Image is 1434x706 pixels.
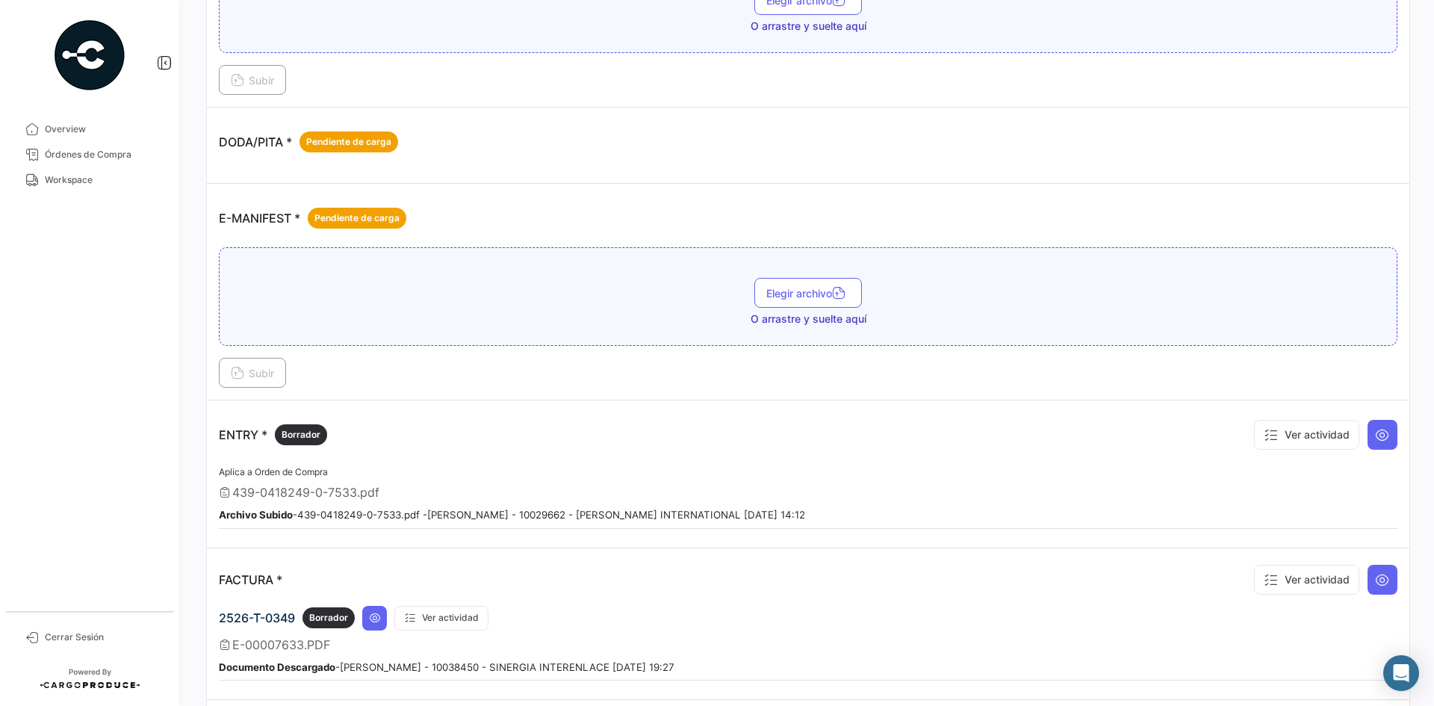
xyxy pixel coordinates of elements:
[219,661,674,673] small: - [PERSON_NAME] - 10038450 - SINERGIA INTERENLACE [DATE] 19:27
[45,148,161,161] span: Órdenes de Compra
[12,167,167,193] a: Workspace
[219,131,398,152] p: DODA/PITA *
[231,74,274,87] span: Subir
[314,211,400,225] span: Pendiente de carga
[52,18,127,93] img: powered-by.png
[219,208,406,229] p: E-MANIFEST *
[306,135,391,149] span: Pendiente de carga
[45,631,161,644] span: Cerrar Sesión
[219,509,805,521] small: - 439-0418249-0-7533.pdf - [PERSON_NAME] - 10029662 - [PERSON_NAME] INTERNATIONAL [DATE] 14:12
[219,466,328,477] span: Aplica a Orden de Compra
[45,123,161,136] span: Overview
[1383,655,1419,691] div: Abrir Intercom Messenger
[219,509,293,521] b: Archivo Subido
[12,117,167,142] a: Overview
[12,142,167,167] a: Órdenes de Compra
[219,65,286,95] button: Subir
[45,173,161,187] span: Workspace
[751,312,866,326] span: O arrastre y suelte aquí
[232,485,379,500] span: 439-0418249-0-7533.pdf
[231,367,274,380] span: Subir
[309,611,348,625] span: Borrador
[219,610,295,625] span: 2526-T-0349
[219,358,286,388] button: Subir
[232,637,330,652] span: E-00007633.PDF
[219,661,335,673] b: Documento Descargado
[282,428,320,442] span: Borrador
[751,19,866,34] span: O arrastre y suelte aquí
[1254,420,1359,450] button: Ver actividad
[766,287,850,300] span: Elegir archivo
[754,278,862,308] button: Elegir archivo
[1254,565,1359,595] button: Ver actividad
[219,572,282,587] p: FACTURA *
[394,606,488,631] button: Ver actividad
[219,424,327,445] p: ENTRY *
